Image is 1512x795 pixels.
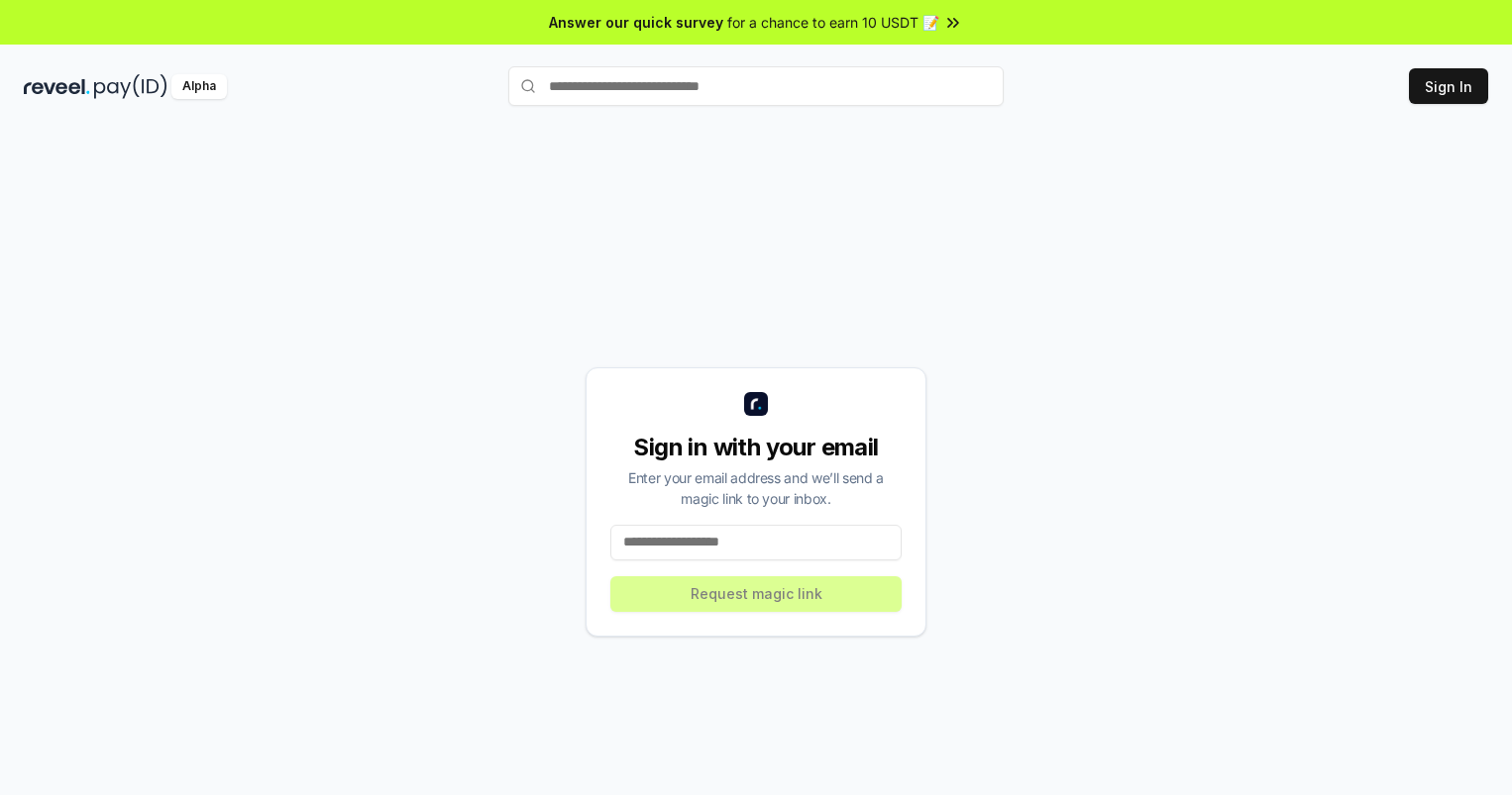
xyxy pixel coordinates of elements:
img: reveel_dark [24,74,90,99]
img: logo_small [744,392,768,416]
span: Answer our quick survey [549,12,723,33]
img: pay_id [94,74,167,99]
button: Sign In [1409,68,1488,104]
div: Sign in with your email [610,432,902,463]
div: Enter your email address and we’ll send a magic link to your inbox. [610,467,902,509]
div: Alpha [171,74,227,99]
span: for a chance to earn 10 USDT 📝 [727,12,939,33]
